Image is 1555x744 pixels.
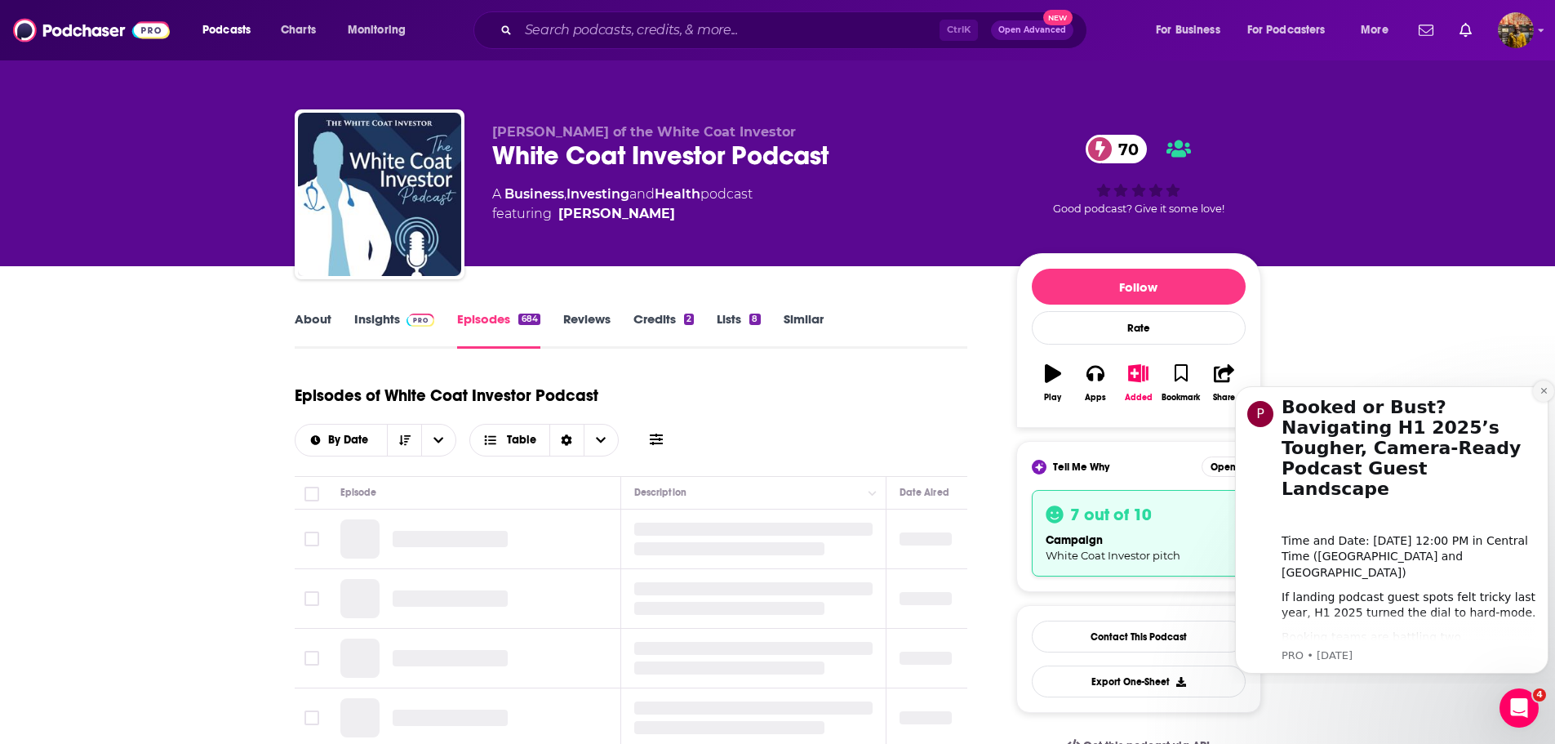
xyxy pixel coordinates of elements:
[1125,393,1153,403] div: Added
[507,434,536,446] span: Table
[304,651,319,666] span: Toggle select row
[1053,461,1109,474] span: Tell Me Why
[1202,457,1246,477] button: Open
[304,532,319,546] span: Toggle select row
[1498,12,1534,48] button: Show profile menu
[1102,135,1147,163] span: 70
[304,711,319,725] span: Toggle select row
[1053,203,1224,215] span: Good podcast? Give it some love!
[202,19,251,42] span: Podcasts
[1237,17,1349,43] button: open menu
[717,311,760,349] a: Lists8
[634,483,686,502] div: Description
[1070,504,1152,525] h3: 7 out of 10
[492,124,796,140] span: [PERSON_NAME] of the White Coat Investor
[1074,354,1117,412] button: Apps
[469,424,619,457] button: Choose View
[421,425,455,456] button: open menu
[295,424,457,457] h2: Choose List sort
[1043,10,1073,25] span: New
[1202,354,1245,412] button: Share
[1032,621,1246,653] a: Contact This Podcast
[348,19,406,42] span: Monitoring
[1156,19,1220,42] span: For Business
[549,425,584,456] div: Sort Direction
[940,20,978,41] span: Ctrl K
[558,204,675,224] a: Dr. James Dahle
[504,186,564,202] a: Business
[564,186,566,202] span: ,
[1247,19,1326,42] span: For Podcasters
[1213,393,1235,403] div: Share
[295,434,388,446] button: open menu
[1498,12,1534,48] span: Logged in as hratnayake
[295,311,331,349] a: About
[336,17,427,43] button: open menu
[633,311,694,349] a: Credits2
[1144,17,1241,43] button: open menu
[991,20,1073,40] button: Open AdvancedNew
[566,186,629,202] a: Investing
[1228,372,1555,684] iframe: Intercom notifications message
[295,385,598,406] h1: Episodes of White Coat Investor Podcast
[1349,17,1409,43] button: open menu
[340,483,377,502] div: Episode
[518,17,940,43] input: Search podcasts, credits, & more...
[1046,533,1103,547] span: campaign
[563,311,611,349] a: Reviews
[1361,19,1388,42] span: More
[1412,16,1440,44] a: Show notifications dropdown
[998,26,1066,34] span: Open Advanced
[863,483,882,503] button: Column Actions
[1046,549,1180,562] span: White Coat Investor pitch
[354,311,435,349] a: InsightsPodchaser Pro
[492,204,753,224] span: featuring
[1086,135,1147,163] a: 70
[1160,354,1202,412] button: Bookmark
[304,591,319,606] span: Toggle select row
[328,434,374,446] span: By Date
[1453,16,1478,44] a: Show notifications dropdown
[784,311,824,349] a: Similar
[1032,354,1074,412] button: Play
[1034,462,1044,472] img: tell me why sparkle
[1162,393,1200,403] div: Bookmark
[1032,311,1246,345] div: Rate
[684,314,694,325] div: 2
[1085,393,1106,403] div: Apps
[1032,666,1246,697] button: Export One-Sheet
[655,186,700,202] a: Health
[1044,393,1061,403] div: Play
[457,311,540,349] a: Episodes684
[1016,124,1261,225] div: 70Good podcast? Give it some love!
[1499,688,1539,728] iframe: Intercom live chat
[518,314,540,325] div: 684
[191,17,272,43] button: open menu
[489,11,1103,49] div: Search podcasts, credits, & more...
[13,15,170,46] img: Podchaser - Follow, Share and Rate Podcasts
[492,185,753,224] div: A podcast
[407,314,435,327] img: Podchaser Pro
[900,483,949,502] div: Date Aired
[1498,12,1534,48] img: User Profile
[1533,688,1546,702] span: 4
[1032,269,1246,305] button: Follow
[387,425,421,456] button: Sort Direction
[270,17,326,43] a: Charts
[298,113,461,276] img: White Coat Investor Podcast
[281,19,316,42] span: Charts
[1117,354,1159,412] button: Added
[749,314,760,325] div: 8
